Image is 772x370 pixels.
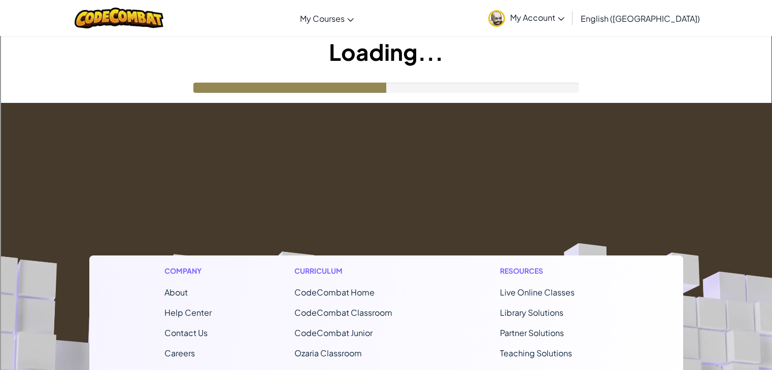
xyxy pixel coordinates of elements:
[510,12,564,23] span: My Account
[581,13,700,24] span: English ([GEOGRAPHIC_DATA])
[576,5,705,32] a: English ([GEOGRAPHIC_DATA])
[483,2,569,34] a: My Account
[75,8,163,28] img: CodeCombat logo
[300,13,345,24] span: My Courses
[488,10,505,27] img: avatar
[295,5,359,32] a: My Courses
